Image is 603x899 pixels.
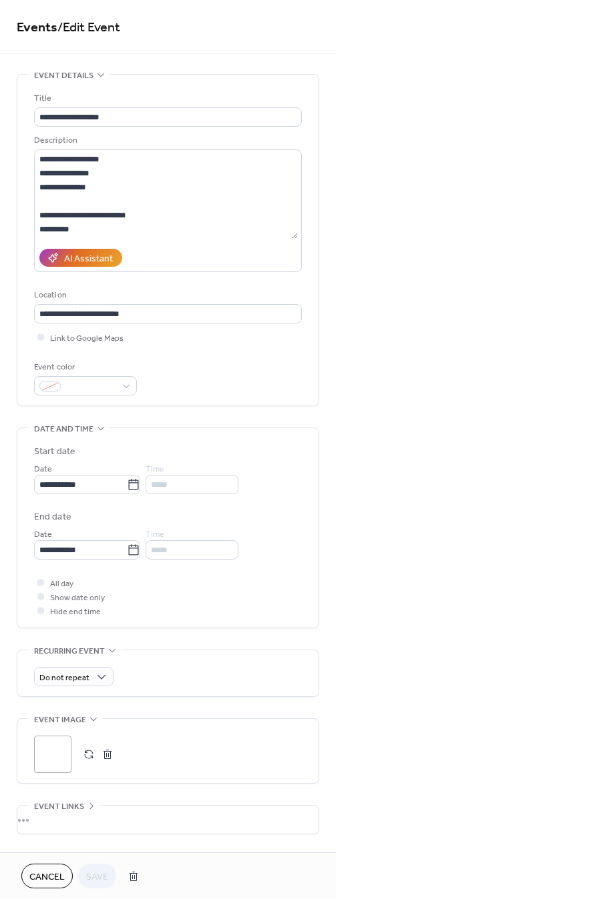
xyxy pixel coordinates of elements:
[39,670,89,686] span: Do not repeat
[34,528,52,542] span: Date
[57,15,120,41] span: / Edit Event
[64,252,113,266] div: AI Assistant
[34,91,299,105] div: Title
[39,249,122,267] button: AI Assistant
[34,69,93,83] span: Event details
[34,713,86,727] span: Event image
[34,133,299,147] div: Description
[146,528,164,542] span: Time
[21,864,73,888] button: Cancel
[34,644,105,658] span: Recurring event
[50,331,124,345] span: Link to Google Maps
[34,462,52,476] span: Date
[34,360,134,374] div: Event color
[50,591,105,605] span: Show date only
[34,736,71,773] div: ;
[50,577,73,591] span: All day
[50,605,101,619] span: Hide end time
[34,445,75,459] div: Start date
[34,850,83,864] span: Categories
[29,870,65,884] span: Cancel
[17,806,319,834] div: •••
[34,422,93,436] span: Date and time
[146,462,164,476] span: Time
[34,800,84,814] span: Event links
[34,510,71,524] div: End date
[17,15,57,41] a: Events
[34,288,299,302] div: Location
